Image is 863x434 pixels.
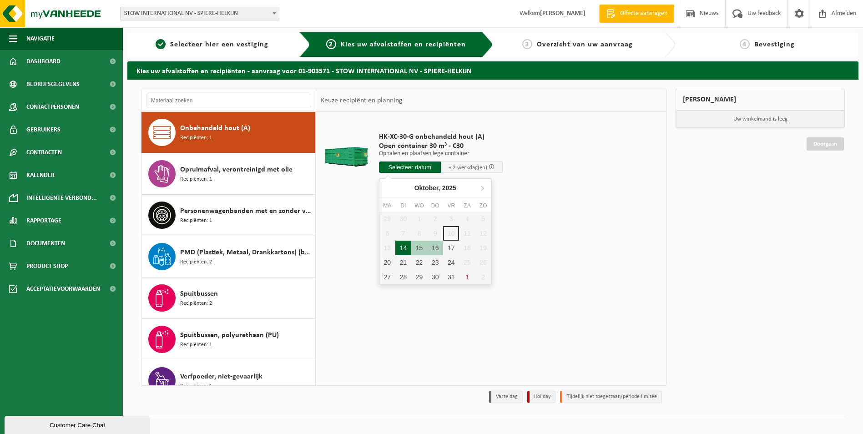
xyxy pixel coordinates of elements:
li: Holiday [527,391,555,403]
li: Tijdelijk niet toegestaan/période limitée [560,391,662,403]
div: wo [411,201,427,210]
div: 14 [395,241,411,255]
span: Recipiënten: 2 [180,299,212,308]
button: PMD (Plastiek, Metaal, Drankkartons) (bedrijven) Recipiënten: 2 [141,236,316,278]
div: [PERSON_NAME] [676,89,845,111]
div: 15 [411,241,427,255]
span: Selecteer hier een vestiging [170,41,268,48]
button: Verfpoeder, niet-gevaarlijk Recipiënten: 1 [141,360,316,402]
p: Uw winkelmand is leeg [676,111,844,128]
span: 3 [522,39,532,49]
div: di [395,201,411,210]
div: za [459,201,475,210]
span: Spuitbussen, polyurethaan (PU) [180,330,279,341]
span: Verfpoeder, niet-gevaarlijk [180,371,262,382]
div: 23 [427,255,443,270]
a: Doorgaan [807,137,844,151]
span: Bevestiging [754,41,795,48]
div: 29 [411,270,427,284]
span: Recipiënten: 1 [180,341,212,349]
span: Contactpersonen [26,96,79,118]
iframe: chat widget [5,414,152,434]
span: 4 [740,39,750,49]
span: Acceptatievoorwaarden [26,278,100,300]
span: + 2 werkdag(en) [449,165,487,171]
span: Gebruikers [26,118,61,141]
div: 31 [443,270,459,284]
span: STOW INTERNATIONAL NV - SPIERE-HELKIJN [121,7,279,20]
button: Spuitbussen, polyurethaan (PU) Recipiënten: 1 [141,319,316,360]
button: Opruimafval, verontreinigd met olie Recipiënten: 1 [141,153,316,195]
span: Recipiënten: 1 [180,382,212,391]
button: Onbehandeld hout (A) Recipiënten: 1 [141,112,316,153]
span: Documenten [26,232,65,255]
span: Navigatie [26,27,55,50]
div: Oktober, [411,181,460,195]
div: 24 [443,255,459,270]
span: Personenwagenbanden met en zonder velg [180,206,313,217]
button: Personenwagenbanden met en zonder velg Recipiënten: 1 [141,195,316,236]
span: Kalender [26,164,55,187]
span: Kies uw afvalstoffen en recipiënten [341,41,466,48]
button: Spuitbussen Recipiënten: 2 [141,278,316,319]
span: Intelligente verbond... [26,187,97,209]
div: 30 [427,270,443,284]
span: Dashboard [26,50,61,73]
input: Materiaal zoeken [146,94,311,107]
span: PMD (Plastiek, Metaal, Drankkartons) (bedrijven) [180,247,313,258]
span: 1 [156,39,166,49]
div: 27 [379,270,395,284]
div: zo [475,201,491,210]
span: Contracten [26,141,62,164]
span: Open container 30 m³ - C30 [379,141,503,151]
span: Spuitbussen [180,288,218,299]
span: Overzicht van uw aanvraag [537,41,633,48]
li: Vaste dag [489,391,523,403]
span: Recipiënten: 1 [180,134,212,142]
i: 2025 [442,185,456,191]
div: vr [443,201,459,210]
span: Offerte aanvragen [618,9,670,18]
input: Selecteer datum [379,161,441,173]
span: Opruimafval, verontreinigd met olie [180,164,293,175]
span: 2 [326,39,336,49]
span: Recipiënten: 1 [180,217,212,225]
div: do [427,201,443,210]
p: Ophalen en plaatsen lege container [379,151,503,157]
div: 16 [427,241,443,255]
span: STOW INTERNATIONAL NV - SPIERE-HELKIJN [120,7,279,20]
span: Bedrijfsgegevens [26,73,80,96]
div: 28 [395,270,411,284]
div: 20 [379,255,395,270]
div: Keuze recipiënt en planning [316,89,407,112]
a: Offerte aanvragen [599,5,674,23]
div: ma [379,201,395,210]
div: 17 [443,241,459,255]
div: 22 [411,255,427,270]
span: Product Shop [26,255,68,278]
span: Recipiënten: 2 [180,258,212,267]
a: 1Selecteer hier een vestiging [132,39,292,50]
h2: Kies uw afvalstoffen en recipiënten - aanvraag voor 01-903571 - STOW INTERNATIONAL NV - SPIERE-HE... [127,61,858,79]
span: HK-XC-30-G onbehandeld hout (A) [379,132,503,141]
span: Recipiënten: 1 [180,175,212,184]
div: 21 [395,255,411,270]
span: Onbehandeld hout (A) [180,123,250,134]
span: Rapportage [26,209,61,232]
strong: [PERSON_NAME] [540,10,585,17]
